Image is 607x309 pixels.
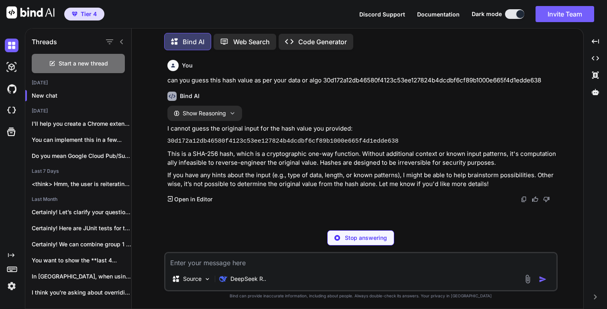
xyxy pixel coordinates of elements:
p: You want to show the **last 4... [32,256,131,264]
button: Discord Support [359,10,405,18]
p: I'll help you create a Chrome extension... [32,120,131,128]
span: Show Reasoning [183,110,226,117]
p: Stop answering [345,234,387,242]
p: Open in Editor [174,195,212,203]
p: Source [183,275,202,283]
p: You can implement this in a few... [32,136,131,144]
p: can you guess this hash value as per your data or algo 30d172a12db46580f4123c53ee127824b4dcdbf6cf... [167,76,556,85]
p: New chat [32,92,131,100]
p: This is a SHA-256 hash, which is a cryptographic one-way function. Without additional context or ... [167,149,556,168]
p: Bind AI [183,37,204,47]
h6: You [182,61,193,70]
img: cloudideIcon [5,104,18,117]
img: premium [72,12,77,16]
p: I think you're asking about overriding `request.getRemoteHost()`... [32,289,131,297]
p: Do you mean Google Cloud Pub/Sub (org.springframework.cloud.gcp.pubsub... [32,152,131,160]
button: premiumTier 4 [64,8,104,20]
h6: Bind AI [180,92,200,100]
img: dislike [543,196,550,203]
span: Dark mode [472,10,502,18]
img: Bind AI [6,6,55,18]
p: Code Generator [298,37,347,47]
span: Start a new thread [59,59,108,68]
p: Bind can provide inaccurate information, including about people. Always double-check its answers.... [164,293,558,299]
button: Documentation [417,10,460,18]
img: githubDark [5,82,18,96]
h1: Threads [32,37,57,47]
span: Discord Support [359,11,405,18]
img: Pick Models [204,276,211,282]
span: Documentation [417,11,460,18]
h2: Last 7 Days [25,168,131,174]
code: 30d172a12db46580f4123c53ee127824b4dcdbf6cf89b1000e665f4d1edde638 [167,138,399,145]
img: copy [521,196,527,203]
img: darkAi-studio [5,60,18,74]
button: Invite Team [536,6,594,22]
img: darkChat [5,39,18,52]
button: Show Reasoning [167,106,242,121]
p: <think> Hmm, the user is reiterating the... [32,180,131,188]
h2: Last Month [25,196,131,203]
p: DeepSeek R.. [230,275,266,283]
p: Certainly! We can combine group 1 and... [32,240,131,248]
p: Certainly! Here are JUnit tests for the... [32,224,131,232]
img: icon [539,275,547,283]
p: Certainly! Let’s clarify your question: **Section 10(14)(i)... [32,208,131,216]
p: If you have any hints about the input (e.g., type of data, length, or known patterns), I might be... [167,171,556,189]
span: Tier 4 [81,10,97,18]
img: DeepSeek R1 (671B-Full) [219,275,227,283]
img: attachment [523,274,532,284]
h2: [DATE] [25,108,131,114]
img: settings [5,279,18,293]
p: I cannot guess the original input for the hash value you provided: [167,124,556,133]
p: Web Search [233,37,270,47]
h2: [DATE] [25,80,131,86]
img: like [532,196,538,203]
p: In [GEOGRAPHIC_DATA], when using `Pattern.compile()`, you can... [32,272,131,280]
